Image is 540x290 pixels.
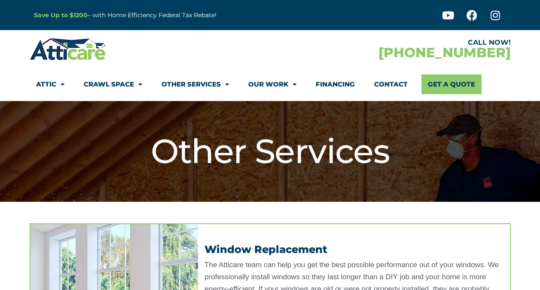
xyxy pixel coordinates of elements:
[34,10,312,20] p: – with Home Efficiency Federal Tax Rebate!
[270,39,511,46] div: CALL NOW!
[84,74,142,94] a: Crawl Space
[316,74,355,94] a: Financing
[36,74,504,94] nav: Menu
[248,74,296,94] a: Our Work
[34,11,88,19] a: Save Up to $1200
[34,131,506,172] h1: Other Services
[421,74,482,94] a: Get A Quote
[374,74,408,94] a: Contact
[204,243,327,256] a: Window Replacement
[36,74,64,94] a: Attic
[162,74,229,94] a: Other Services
